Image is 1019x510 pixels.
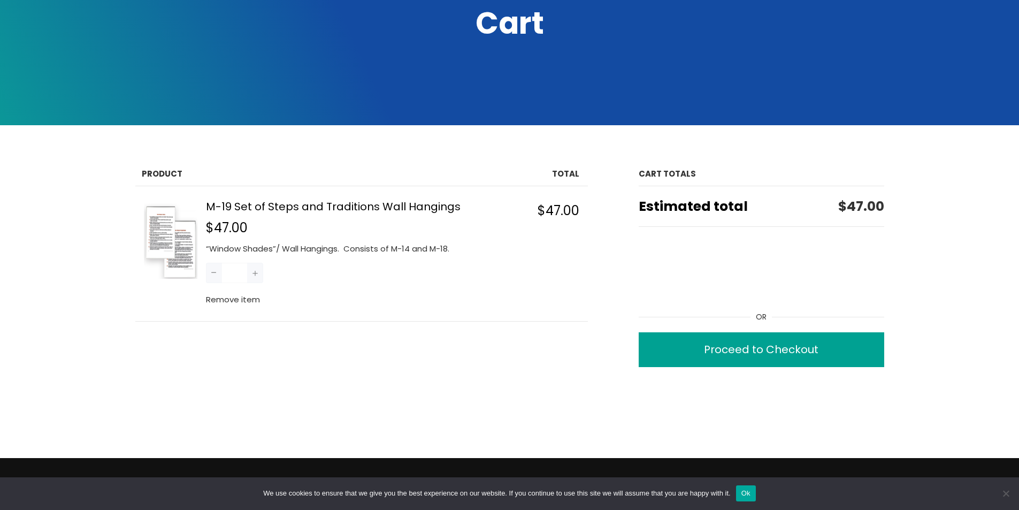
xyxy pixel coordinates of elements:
button: Remove M-19 Set of Steps and Traditions Wall Hangings from cart [206,293,260,307]
span: Total [552,168,579,179]
div: Or [639,310,884,324]
button: Reduce quantity of M-19 Set of Steps and Traditions Wall Hangings [206,263,222,283]
span: $47.00 [538,202,579,219]
iframe: PayPal-paypal [639,244,884,270]
img: M-19 Set of Steps and Traditions Wall Hangings [144,199,197,279]
iframe: PayPal-venmo [639,276,884,302]
span: $47.00 [838,197,884,216]
span: We use cookies to ensure that we give you the best experience on our website. If you continue to ... [263,488,730,499]
h2: Cart totals [639,163,884,185]
button: Increase quantity of M-19 Set of Steps and Traditions Wall Hangings [247,263,263,283]
p: “Window Shades”/ Wall Hangings. Consists of M-14 and M-18. [206,242,526,256]
span: No [1000,488,1011,499]
button: Ok [736,485,756,501]
span: Product [142,168,182,179]
h2: Cart [135,4,884,43]
span: $47.00 [206,219,248,237]
span: Estimated total [639,195,838,218]
div: Proceed to Checkout [704,340,818,359]
a: Proceed to Checkout [639,332,884,368]
a: M-19 Set of Steps and Traditions Wall Hangings [206,199,461,214]
input: Quantity of M-19 Set of Steps and Traditions Wall Hangings in your cart. [222,263,247,283]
